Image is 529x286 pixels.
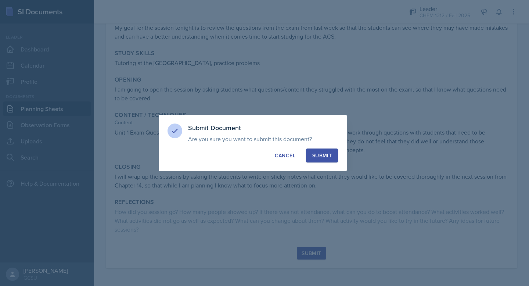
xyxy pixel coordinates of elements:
h3: Submit Document [188,124,338,132]
div: Cancel [275,152,295,159]
p: Are you sure you want to submit this document? [188,135,338,143]
div: Submit [312,152,332,159]
button: Submit [306,149,338,162]
button: Cancel [269,149,302,162]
